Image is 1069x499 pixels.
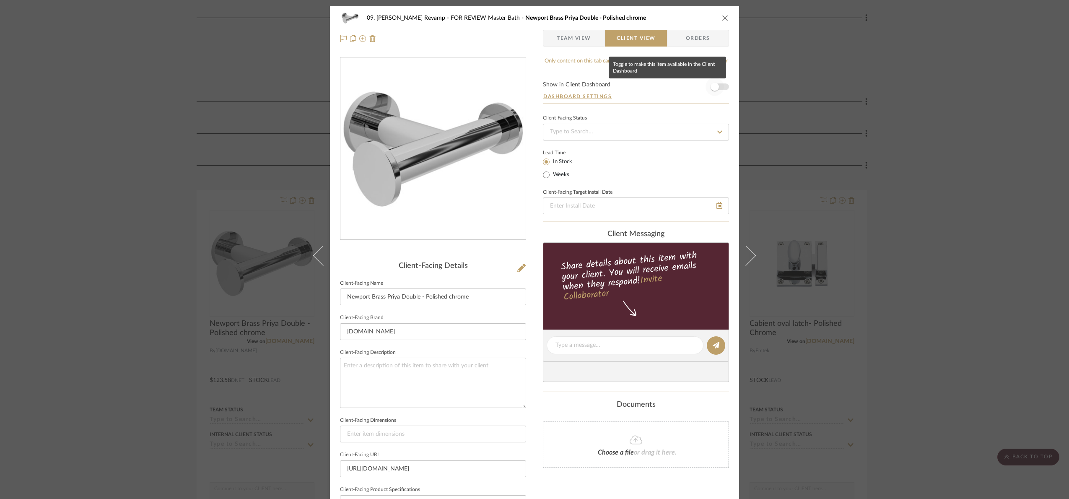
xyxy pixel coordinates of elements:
img: 8ed0b7eb-4488-4358-95a9-dd8dfcc0b173_48x40.jpg [340,10,360,26]
label: Weeks [551,171,569,179]
span: 09. [PERSON_NAME] Revamp [367,15,451,21]
input: Type to Search… [543,124,729,140]
img: 8ed0b7eb-4488-4358-95a9-dd8dfcc0b173_436x436.jpg [342,58,524,240]
span: Orders [677,30,719,47]
div: Client-Facing Status [543,116,587,120]
label: Client-Facing Product Specifications [340,488,420,492]
div: Only content on this tab can share to Dashboard. Click eyeball icon to show or hide. [543,57,729,73]
label: Client-Facing URL [340,453,380,457]
span: Newport Brass Priya Double - Polished chrome [525,15,646,21]
input: Enter item dimensions [340,426,526,442]
span: FOR REVIEW Master Bath [451,15,525,21]
label: In Stock [551,158,572,166]
div: Documents [543,400,729,410]
label: Client-Facing Name [340,281,383,286]
button: close [721,14,729,22]
label: Client-Facing Brand [340,316,384,320]
span: or drag it here. [634,449,677,456]
input: Enter Client-Facing Brand [340,323,526,340]
div: 0 [340,58,526,240]
label: Client-Facing Dimensions [340,418,396,423]
span: Choose a file [598,449,634,456]
button: Dashboard Settings [543,93,612,100]
label: Client-Facing Description [340,351,396,355]
div: client Messaging [543,230,729,239]
input: Enter Install Date [543,198,729,214]
input: Enter Client-Facing Item Name [340,288,526,305]
div: Share details about this item with your client. You will receive emails when they respond! [542,248,730,304]
input: Enter item URL [340,460,526,477]
img: Remove from project [369,35,376,42]
span: Team View [557,30,591,47]
div: Client-Facing Details [340,262,526,271]
label: Client-Facing Target Install Date [543,190,612,195]
mat-radio-group: Select item type [543,156,586,180]
span: Client View [617,30,655,47]
label: Lead Time [543,149,586,156]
